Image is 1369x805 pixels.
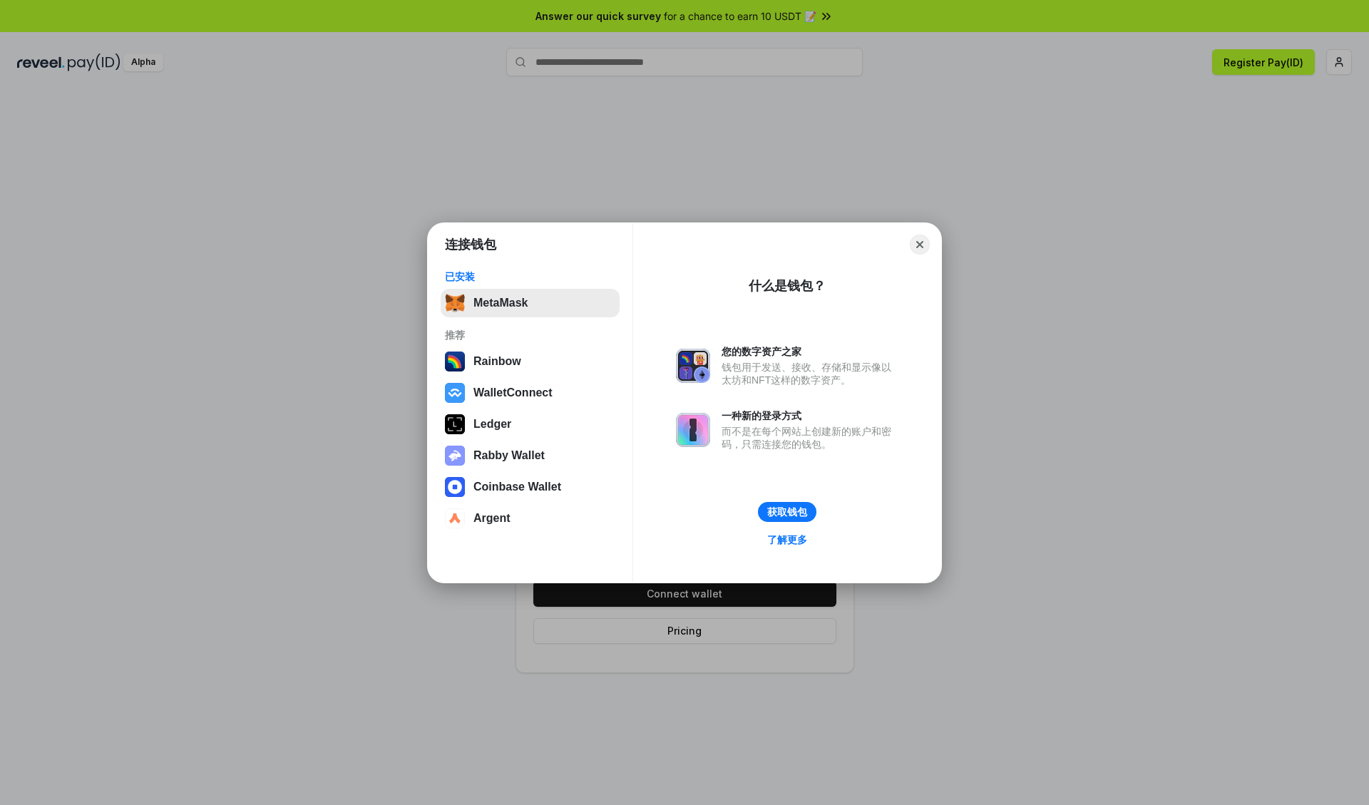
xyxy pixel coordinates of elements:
[473,355,521,368] div: Rainbow
[749,277,826,294] div: 什么是钱包？
[441,289,620,317] button: MetaMask
[473,418,511,431] div: Ledger
[676,349,710,383] img: svg+xml,%3Csvg%20xmlns%3D%22http%3A%2F%2Fwww.w3.org%2F2000%2Fsvg%22%20fill%3D%22none%22%20viewBox...
[910,235,930,255] button: Close
[676,413,710,447] img: svg+xml,%3Csvg%20xmlns%3D%22http%3A%2F%2Fwww.w3.org%2F2000%2Fsvg%22%20fill%3D%22none%22%20viewBox...
[473,512,511,525] div: Argent
[445,383,465,403] img: svg+xml,%3Csvg%20width%3D%2228%22%20height%3D%2228%22%20viewBox%3D%220%200%2028%2028%22%20fill%3D...
[445,236,496,253] h1: 连接钱包
[445,508,465,528] img: svg+xml,%3Csvg%20width%3D%2228%22%20height%3D%2228%22%20viewBox%3D%220%200%2028%2028%22%20fill%3D...
[441,379,620,407] button: WalletConnect
[445,477,465,497] img: svg+xml,%3Csvg%20width%3D%2228%22%20height%3D%2228%22%20viewBox%3D%220%200%2028%2028%22%20fill%3D...
[445,293,465,313] img: svg+xml,%3Csvg%20fill%3D%22none%22%20height%3D%2233%22%20viewBox%3D%220%200%2035%2033%22%20width%...
[441,473,620,501] button: Coinbase Wallet
[445,329,615,342] div: 推荐
[445,270,615,283] div: 已安装
[441,347,620,376] button: Rainbow
[767,506,807,518] div: 获取钱包
[722,425,898,451] div: 而不是在每个网站上创建新的账户和密码，只需连接您的钱包。
[722,345,898,358] div: 您的数字资产之家
[473,449,545,462] div: Rabby Wallet
[473,481,561,493] div: Coinbase Wallet
[441,504,620,533] button: Argent
[722,361,898,386] div: 钱包用于发送、接收、存储和显示像以太坊和NFT这样的数字资产。
[445,414,465,434] img: svg+xml,%3Csvg%20xmlns%3D%22http%3A%2F%2Fwww.w3.org%2F2000%2Fsvg%22%20width%3D%2228%22%20height%3...
[759,530,816,549] a: 了解更多
[441,410,620,439] button: Ledger
[767,533,807,546] div: 了解更多
[758,502,816,522] button: 获取钱包
[473,386,553,399] div: WalletConnect
[441,441,620,470] button: Rabby Wallet
[445,352,465,371] img: svg+xml,%3Csvg%20width%3D%22120%22%20height%3D%22120%22%20viewBox%3D%220%200%20120%20120%22%20fil...
[445,446,465,466] img: svg+xml,%3Csvg%20xmlns%3D%22http%3A%2F%2Fwww.w3.org%2F2000%2Fsvg%22%20fill%3D%22none%22%20viewBox...
[473,297,528,309] div: MetaMask
[722,409,898,422] div: 一种新的登录方式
